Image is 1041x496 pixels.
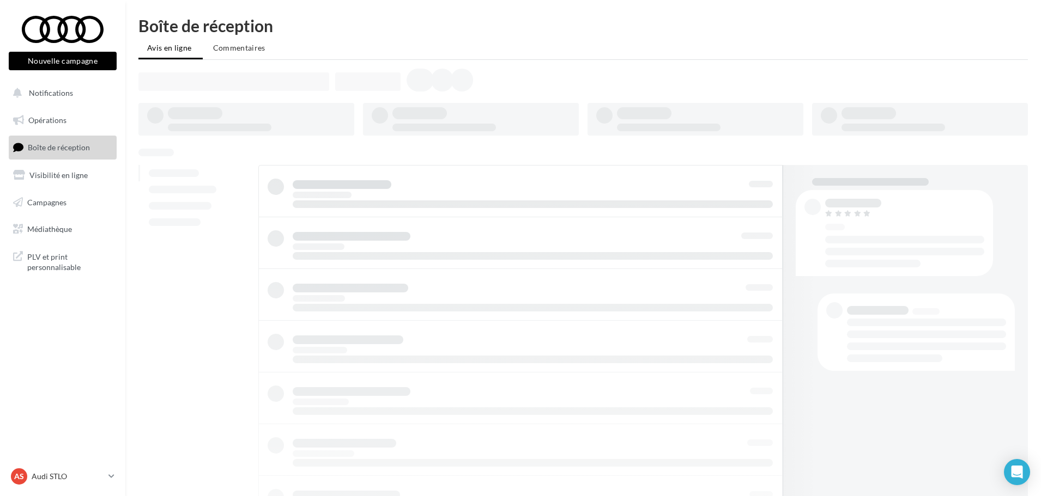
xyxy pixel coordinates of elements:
[28,115,66,125] span: Opérations
[7,109,119,132] a: Opérations
[7,191,119,214] a: Campagnes
[27,224,72,234] span: Médiathèque
[213,43,265,52] span: Commentaires
[32,471,104,482] p: Audi STLO
[29,170,88,180] span: Visibilité en ligne
[27,197,66,206] span: Campagnes
[138,17,1028,34] div: Boîte de réception
[1004,459,1030,485] div: Open Intercom Messenger
[7,218,119,241] a: Médiathèque
[7,245,119,277] a: PLV et print personnalisable
[28,143,90,152] span: Boîte de réception
[7,136,119,159] a: Boîte de réception
[7,164,119,187] a: Visibilité en ligne
[9,466,117,487] a: AS Audi STLO
[7,82,114,105] button: Notifications
[29,88,73,97] span: Notifications
[27,249,112,273] span: PLV et print personnalisable
[9,52,117,70] button: Nouvelle campagne
[14,471,24,482] span: AS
